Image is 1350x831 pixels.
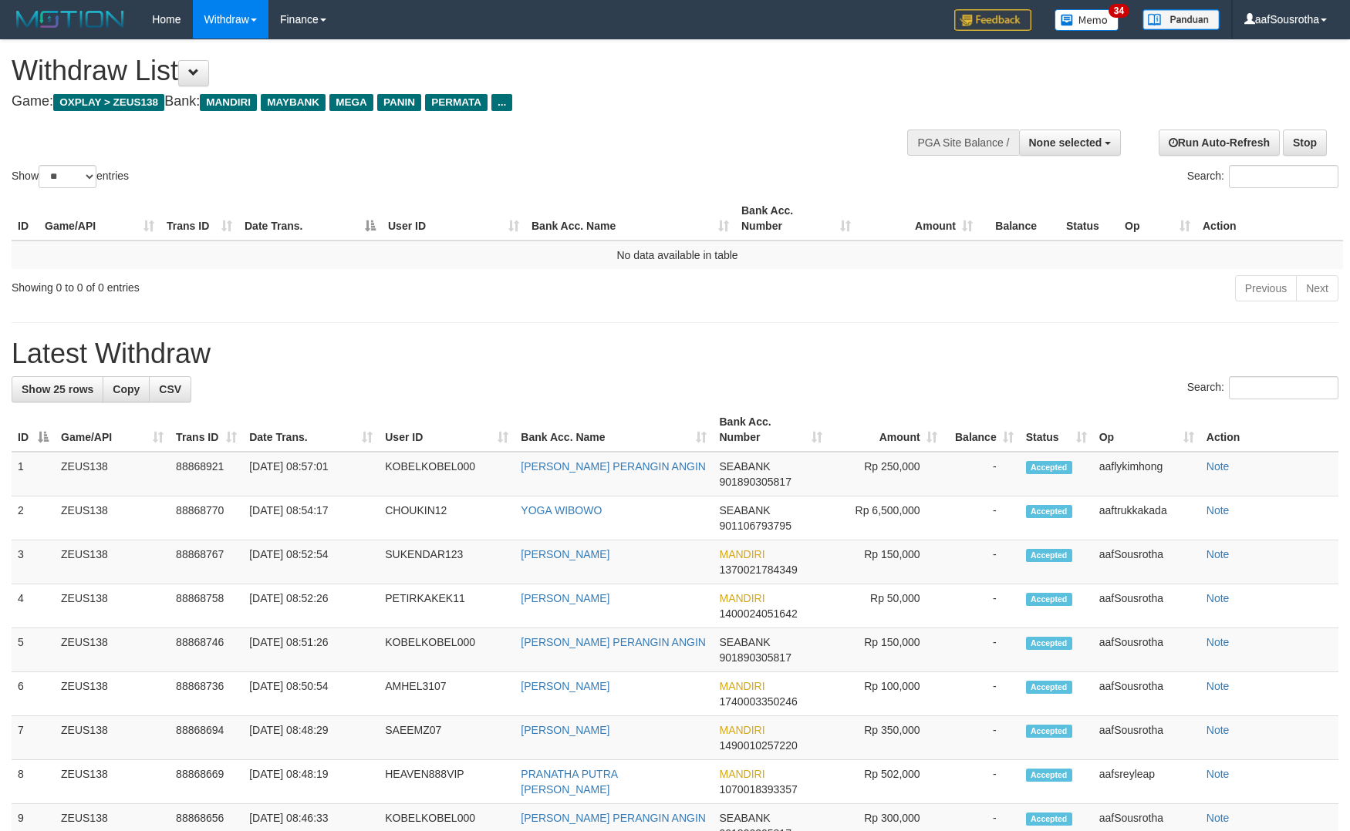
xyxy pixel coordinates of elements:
select: Showentries [39,165,96,188]
td: ZEUS138 [55,540,170,584]
td: Rp 6,500,000 [829,496,943,540]
h1: Latest Withdraw [12,338,1338,369]
a: Note [1207,724,1230,736]
img: Feedback.jpg [954,9,1031,31]
td: [DATE] 08:54:17 [243,496,379,540]
td: SUKENDAR123 [379,540,515,584]
span: MANDIRI [719,592,764,604]
a: Show 25 rows [12,376,103,402]
td: Rp 350,000 [829,716,943,760]
td: 2 [12,496,55,540]
span: MAYBANK [261,94,326,111]
th: User ID: activate to sort column ascending [382,197,525,241]
td: 1 [12,452,55,496]
span: Accepted [1026,549,1072,562]
td: 88868669 [170,760,243,804]
td: 88868770 [170,496,243,540]
a: Previous [1235,275,1297,301]
a: Note [1207,680,1230,692]
td: 3 [12,540,55,584]
th: Balance [979,197,1060,241]
th: Op: activate to sort column ascending [1093,408,1200,452]
span: SEABANK [719,812,770,824]
span: Copy 1490010257220 to clipboard [719,739,797,752]
label: Search: [1187,165,1338,188]
a: Stop [1283,130,1327,156]
h4: Game: Bank: [12,94,885,109]
span: Accepted [1026,769,1072,782]
button: None selected [1019,130,1122,156]
td: aafsreyleap [1093,760,1200,804]
span: PANIN [377,94,421,111]
td: - [943,672,1020,716]
div: Showing 0 to 0 of 0 entries [12,274,551,295]
td: ZEUS138 [55,496,170,540]
span: SEABANK [719,636,770,648]
span: Accepted [1026,681,1072,694]
td: aafSousrotha [1093,628,1200,672]
td: aafSousrotha [1093,672,1200,716]
td: ZEUS138 [55,452,170,496]
span: Accepted [1026,505,1072,518]
td: [DATE] 08:50:54 [243,672,379,716]
span: MANDIRI [719,548,764,560]
th: Amount: activate to sort column ascending [829,408,943,452]
td: Rp 150,000 [829,540,943,584]
td: 5 [12,628,55,672]
th: ID [12,197,39,241]
span: SEABANK [719,504,770,516]
label: Search: [1187,376,1338,399]
th: Bank Acc. Number: activate to sort column ascending [735,197,857,241]
a: [PERSON_NAME] PERANGIN ANGIN [521,812,706,824]
input: Search: [1229,376,1338,399]
td: 88868746 [170,628,243,672]
td: - [943,452,1020,496]
td: ZEUS138 [55,760,170,804]
input: Search: [1229,165,1338,188]
span: Accepted [1026,637,1072,650]
span: Copy 1740003350246 to clipboard [719,695,797,708]
a: CSV [149,376,191,402]
td: - [943,628,1020,672]
td: [DATE] 08:57:01 [243,452,379,496]
td: [DATE] 08:48:19 [243,760,379,804]
th: Date Trans.: activate to sort column ascending [243,408,379,452]
th: Trans ID: activate to sort column ascending [160,197,238,241]
span: None selected [1029,136,1102,149]
span: Copy [113,383,140,395]
a: Copy [103,376,150,402]
th: Balance: activate to sort column ascending [943,408,1020,452]
span: OXPLAY > ZEUS138 [53,94,164,111]
td: - [943,716,1020,760]
a: Note [1207,460,1230,473]
span: Accepted [1026,593,1072,606]
th: Status [1060,197,1119,241]
a: Run Auto-Refresh [1159,130,1280,156]
a: [PERSON_NAME] [521,680,609,692]
td: ZEUS138 [55,584,170,628]
td: [DATE] 08:52:26 [243,584,379,628]
th: Action [1200,408,1338,452]
th: Op: activate to sort column ascending [1119,197,1196,241]
span: 34 [1109,4,1129,18]
td: Rp 150,000 [829,628,943,672]
th: Status: activate to sort column ascending [1020,408,1093,452]
span: CSV [159,383,181,395]
td: [DATE] 08:48:29 [243,716,379,760]
span: Copy 901890305817 to clipboard [719,651,791,664]
td: SAEEMZ07 [379,716,515,760]
a: Note [1207,812,1230,824]
td: No data available in table [12,241,1343,269]
span: Accepted [1026,812,1072,826]
span: Copy 1400024051642 to clipboard [719,607,797,620]
h1: Withdraw List [12,56,885,86]
th: Bank Acc. Number: activate to sort column ascending [713,408,828,452]
td: 88868758 [170,584,243,628]
span: MANDIRI [719,680,764,692]
a: [PERSON_NAME] PERANGIN ANGIN [521,636,706,648]
div: PGA Site Balance / [907,130,1018,156]
th: Amount: activate to sort column ascending [857,197,979,241]
td: 7 [12,716,55,760]
th: User ID: activate to sort column ascending [379,408,515,452]
span: SEABANK [719,460,770,473]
